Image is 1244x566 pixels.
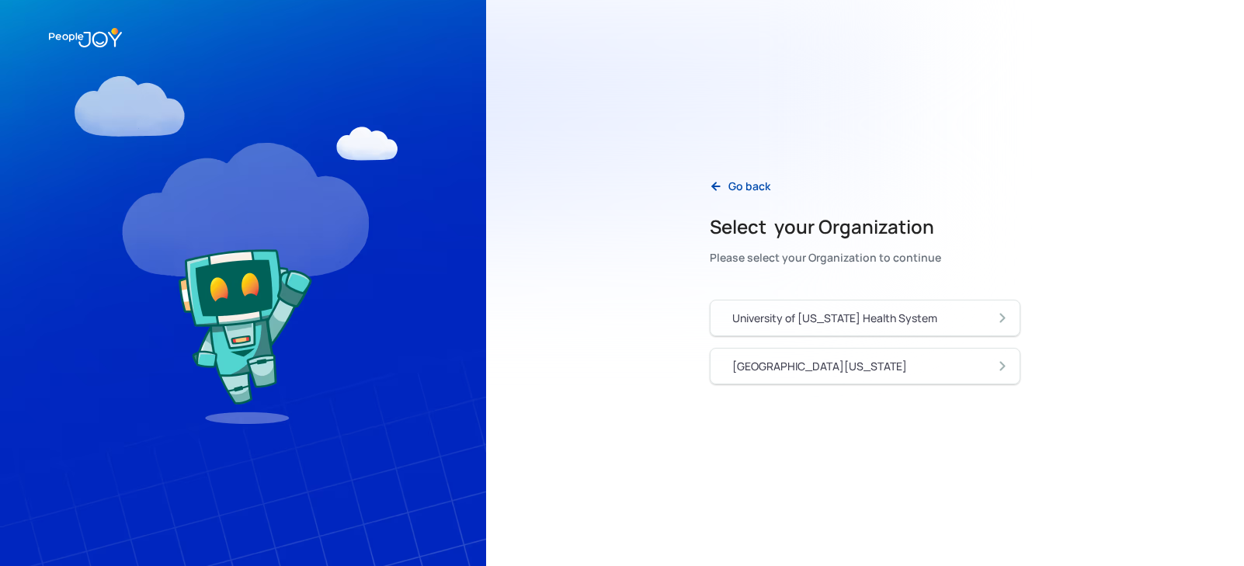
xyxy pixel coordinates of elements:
a: Go back [697,170,783,202]
div: Go back [728,179,770,194]
h2: Select your Organization [710,214,941,239]
a: University of [US_STATE] Health System [710,300,1020,336]
div: University of [US_STATE] Health System [732,311,937,326]
div: [GEOGRAPHIC_DATA][US_STATE] [732,359,907,374]
div: Please select your Organization to continue [710,247,941,269]
a: [GEOGRAPHIC_DATA][US_STATE] [710,348,1020,384]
